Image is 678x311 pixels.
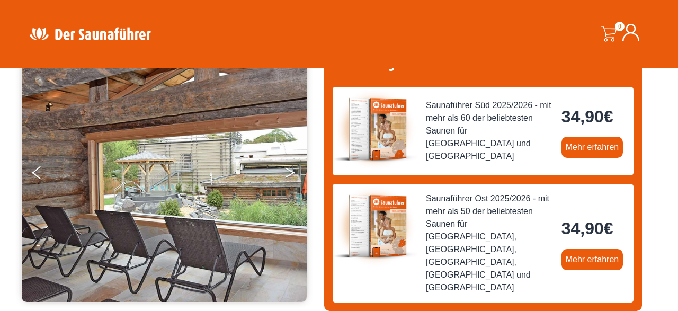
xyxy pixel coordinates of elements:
button: Next [284,162,310,188]
span: € [604,219,613,238]
img: der-saunafuehrer-2025-ost.jpg [333,184,417,269]
img: der-saunafuehrer-2025-sued.jpg [333,87,417,172]
span: Saunaführer Süd 2025/2026 - mit mehr als 60 der beliebtesten Saunen für [GEOGRAPHIC_DATA] und [GE... [426,99,553,163]
span: Saunaführer Ost 2025/2026 - mit mehr als 50 der beliebtesten Saunen für [GEOGRAPHIC_DATA], [GEOGR... [426,192,553,294]
span: € [604,107,613,126]
button: Previous [32,162,59,188]
span: 0 [615,22,625,31]
bdi: 34,90 [561,219,613,238]
a: Mehr erfahren [561,249,623,270]
bdi: 34,90 [561,107,613,126]
a: Mehr erfahren [561,137,623,158]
